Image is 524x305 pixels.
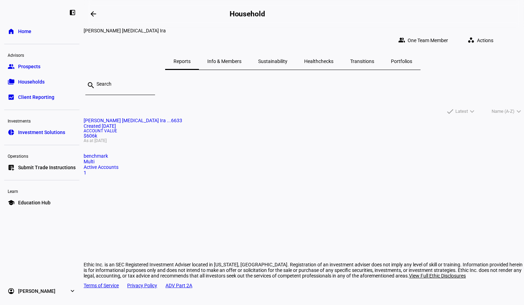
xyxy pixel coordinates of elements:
span: Active Accounts [84,164,118,170]
span: Name (A-Z) [492,107,515,116]
mat-icon: done [446,107,454,116]
eth-mat-symbol: home [8,28,15,35]
div: Learn [4,186,79,196]
mat-icon: arrow_backwards [89,10,98,18]
span: Actions [477,33,493,47]
span: View Full Ethic Disclosures [409,273,466,279]
div: Ethic Inc. is an SEC Registered Investment Adviser located in [US_STATE], [GEOGRAPHIC_DATA]. Regi... [84,262,524,279]
a: pie_chartInvestment Solutions [4,125,79,139]
eth-mat-symbol: school [8,199,15,206]
eth-quick-actions: Actions [456,33,502,47]
span: Home [18,28,31,35]
span: benchmark [84,153,108,159]
eth-mat-symbol: pie_chart [8,129,15,136]
mat-icon: workspaces [468,37,475,44]
span: Account Value [84,129,524,133]
a: bid_landscapeClient Reporting [4,90,79,104]
input: Search [97,81,149,87]
span: Households [18,78,45,85]
a: groupProspects [4,60,79,73]
eth-mat-symbol: bid_landscape [8,94,15,101]
a: Terms of Service [84,283,119,288]
mat-icon: search [87,81,95,89]
eth-mat-symbol: folder_copy [8,78,15,85]
span: One Team Member [408,33,448,47]
a: folder_copyHouseholds [4,75,79,89]
span: Info & Members [207,59,241,64]
eth-mat-symbol: account_circle [8,288,15,295]
eth-mat-symbol: left_panel_close [69,9,76,16]
span: 1 [84,170,86,175]
a: homeHome [4,24,79,38]
div: Advisors [4,50,79,60]
div: Investments [4,116,79,125]
a: Privacy Policy [127,283,157,288]
span: Sustainability [258,59,287,64]
span: Transitions [350,59,374,64]
a: [PERSON_NAME] [MEDICAL_DATA] Ira ...6633Created [DATE]Account Value$606kAs at [DATE]benchmarkMult... [84,118,524,175]
span: Education Hub [18,199,51,206]
span: Client Reporting [18,94,54,101]
span: Prospects [18,63,40,70]
span: Lena Sradnick Inh Ira ...6633 [84,118,182,123]
div: $606k [84,129,524,143]
a: ADV Part 2A [165,283,192,288]
button: Actions [462,33,502,47]
button: One Team Member [393,33,456,47]
h2: Household [230,10,265,18]
span: Portfolios [391,59,412,64]
span: Healthchecks [304,59,333,64]
div: Lena Sradnick Inh Ira [84,28,502,33]
span: As at [DATE] [84,139,524,143]
span: Multi [84,159,94,164]
mat-icon: group [398,37,405,44]
span: Submit Trade Instructions [18,164,76,171]
span: Investment Solutions [18,129,65,136]
span: Reports [174,59,191,64]
eth-mat-symbol: group [8,63,15,70]
span: Latest [455,107,468,116]
eth-mat-symbol: list_alt_add [8,164,15,171]
span: [PERSON_NAME] [18,288,55,295]
div: Operations [4,151,79,161]
eth-mat-symbol: expand_more [69,288,76,295]
div: Created [DATE] [84,123,524,129]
